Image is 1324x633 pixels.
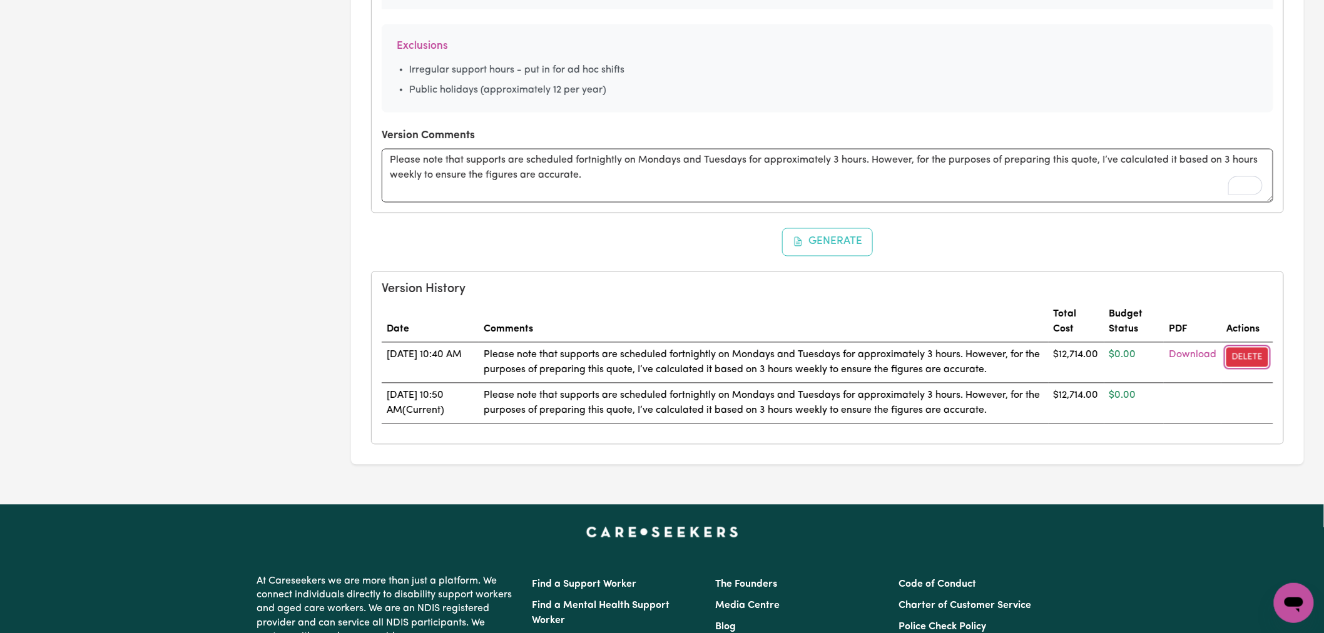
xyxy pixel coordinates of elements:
h5: Version History [382,282,1273,297]
a: Blog [715,622,736,632]
th: Comments [479,302,1049,343]
a: The Founders [715,580,777,590]
h6: Exclusions [397,39,1258,53]
span: $0.00 [1109,391,1136,401]
td: [DATE] 10:50 AM (Current) [382,383,479,423]
a: Find a Mental Health Support Worker [532,601,670,626]
iframe: Button to launch messaging window [1274,583,1314,623]
button: Delete [1226,348,1268,367]
a: Media Centre [715,601,780,611]
th: Budget Status [1104,302,1164,343]
a: Charter of Customer Service [899,601,1032,611]
a: Careseekers home page [586,527,738,537]
textarea: To enrich screen reader interactions, please activate Accessibility in Grammarly extension settings [382,149,1273,203]
td: $12,714.00 [1049,383,1104,423]
td: [DATE] 10:40 AM [382,342,479,383]
th: Date [382,302,479,343]
a: Police Check Policy [899,622,987,632]
span: $0.00 [1109,350,1136,360]
th: Actions [1221,302,1273,343]
a: Download [1169,350,1216,360]
a: Code of Conduct [899,580,977,590]
li: Irregular support hours - put in for ad hoc shifts [409,63,1258,78]
td: Please note that supports are scheduled fortnightly on Mondays and Tuesdays for approximately 3 h... [479,342,1049,383]
button: Generate [782,228,873,256]
a: Find a Support Worker [532,580,636,590]
td: $12,714.00 [1049,342,1104,383]
label: Version Comments [382,128,475,144]
th: PDF [1164,302,1221,343]
th: Total Cost [1049,302,1104,343]
td: Please note that supports are scheduled fortnightly on Mondays and Tuesdays for approximately 3 h... [479,383,1049,423]
li: Public holidays (approximately 12 per year) [409,83,1258,98]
